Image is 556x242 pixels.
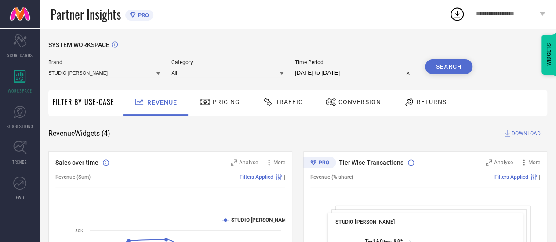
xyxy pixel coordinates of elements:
span: Revenue (% share) [310,174,353,180]
span: Tier Wise Transactions [339,159,403,166]
span: SCORECARDS [7,52,33,58]
span: Revenue [147,99,177,106]
span: SYSTEM WORKSPACE [48,41,109,48]
span: Time Period [295,59,414,65]
span: STUDIO [PERSON_NAME] [335,219,395,225]
span: Analyse [494,159,513,166]
span: Sales over time [55,159,98,166]
span: Revenue (Sum) [55,174,91,180]
span: DOWNLOAD [512,129,541,138]
span: Pricing [213,98,240,105]
svg: Zoom [231,159,237,166]
span: | [284,174,285,180]
text: 50K [75,228,84,233]
span: FWD [16,194,24,201]
span: Conversion [338,98,381,105]
span: WORKSPACE [8,87,32,94]
span: Brand [48,59,160,65]
div: Premium [303,157,336,170]
button: Search [425,59,472,74]
span: Category [171,59,283,65]
span: Traffic [276,98,303,105]
span: More [273,159,285,166]
text: STUDIO [PERSON_NAME] [231,217,291,223]
span: PRO [136,12,149,18]
span: Filters Applied [240,174,273,180]
span: Partner Insights [51,5,121,23]
span: Filter By Use-Case [53,97,114,107]
span: Filters Applied [494,174,528,180]
span: Returns [417,98,447,105]
span: Analyse [239,159,258,166]
span: Revenue Widgets ( 4 ) [48,129,110,138]
input: Select time period [295,68,414,78]
span: SUGGESTIONS [7,123,33,130]
span: More [528,159,540,166]
svg: Zoom [486,159,492,166]
span: TRENDS [12,159,27,165]
span: | [539,174,540,180]
div: Open download list [449,6,465,22]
